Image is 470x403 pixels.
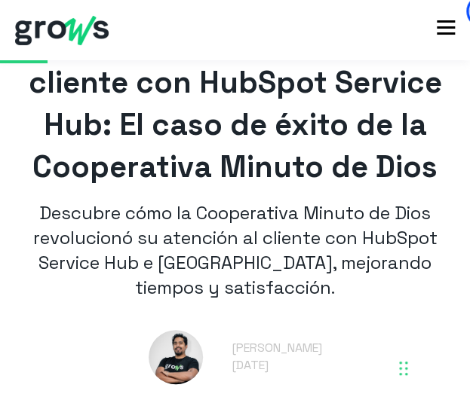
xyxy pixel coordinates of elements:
[395,331,470,403] div: Widget de chat
[15,16,109,45] img: grows - hubspot
[20,21,450,186] span: Transformando la atención al cliente con HubSpot Service Hub: El caso de éxito de la Cooperativa ...
[395,331,470,403] iframe: Chat Widget
[232,357,322,374] div: [DATE]
[399,346,408,391] div: Arrastrar
[15,200,455,300] p: Descubre cómo la Cooperativa Minuto de Dios revolucionó su atención al cliente con HubSpot Servic...
[232,340,322,356] a: [PERSON_NAME]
